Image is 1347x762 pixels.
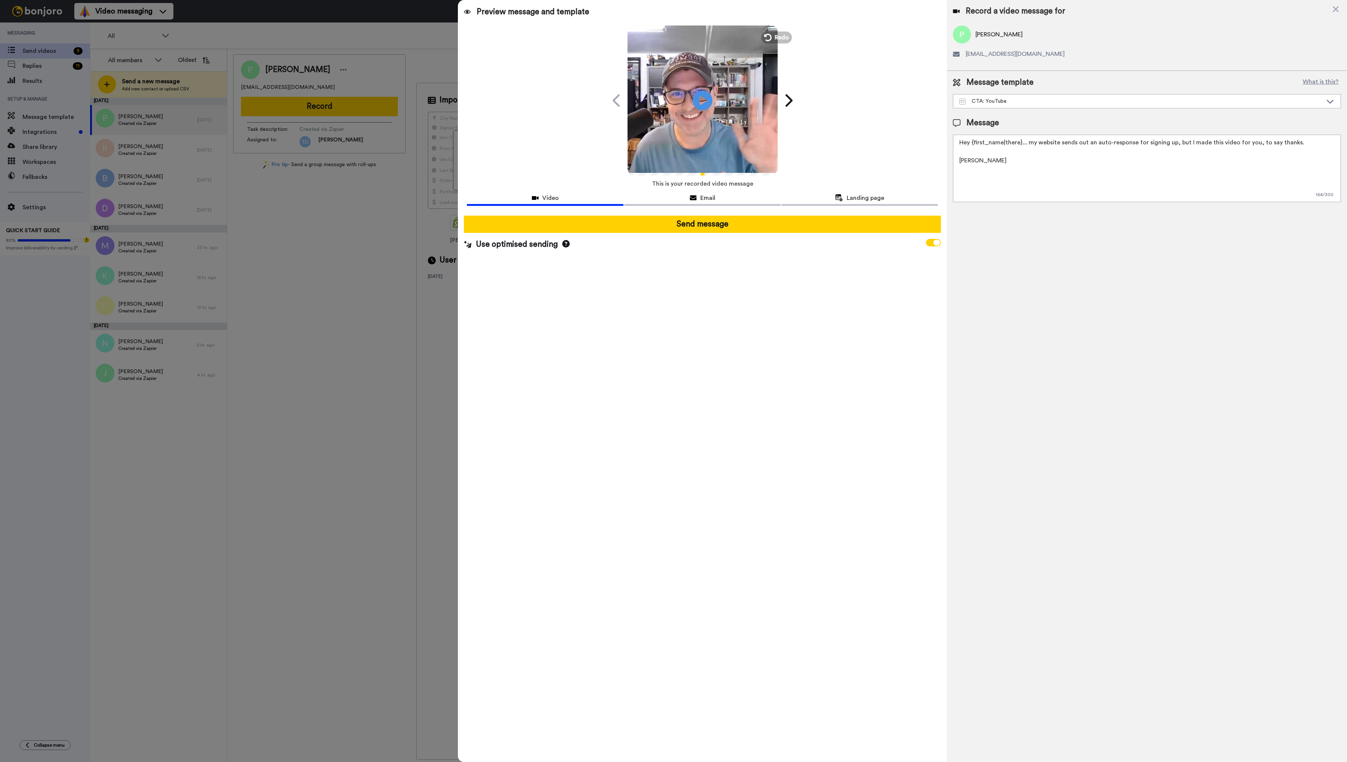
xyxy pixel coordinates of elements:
span: Email [700,193,715,202]
span: This is your recorded video message [652,175,753,192]
textarea: Hey {first_name|there}... my website sends out an auto-response for signing up, but I made this v... [953,135,1341,202]
span: [EMAIL_ADDRESS][DOMAIN_NAME] [966,49,1065,58]
span: Message [966,117,999,129]
img: Message-temps.svg [959,99,966,105]
button: Send message [464,216,941,233]
span: Use optimised sending [476,239,558,250]
button: What is this? [1300,77,1341,88]
span: Message template [966,77,1034,88]
div: CTA: YouTube [959,97,1323,105]
span: Video [542,193,559,202]
span: Landing page [847,193,884,202]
